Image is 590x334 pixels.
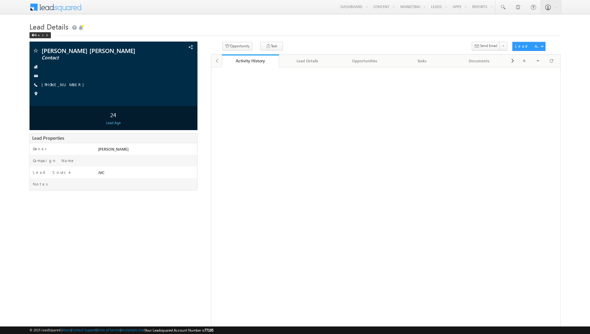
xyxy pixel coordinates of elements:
[226,58,275,64] div: Activity History
[472,42,500,51] button: Send Email
[29,32,51,38] div: Back
[97,328,120,332] a: Terms of Service
[33,158,75,163] label: Campaign Name
[31,109,196,120] div: 24
[29,22,68,31] span: Lead Details
[284,57,331,64] div: Lead Details
[33,170,72,175] label: Lead Source
[512,42,545,51] button: Lead Actions
[29,32,54,37] a: Back
[42,48,147,54] span: [PERSON_NAME] [PERSON_NAME]
[222,55,279,67] a: Activity History
[515,43,541,49] div: Lead Actions
[336,55,393,67] a: Opportunities
[72,328,96,332] a: Contact Support
[33,181,50,187] label: Notes
[42,82,87,88] span: [PHONE_NUMBER]
[42,55,147,61] span: Contact
[62,328,71,332] a: About
[222,42,252,51] button: Opportunity
[279,55,336,67] a: Lead Details
[32,135,64,141] span: Lead Properties
[480,43,497,48] span: Send Email
[204,328,213,332] span: 77195
[121,328,144,332] a: Acceptable Use
[33,146,47,151] label: Owner
[341,57,388,64] div: Opportunities
[393,55,451,67] a: Tasks
[398,57,445,64] div: Tasks
[260,42,283,51] button: Task
[456,57,503,64] div: Documents
[145,328,213,332] span: Your Leadsquared Account Number is
[451,55,508,67] a: Documents
[29,327,213,333] span: © 2025 LeadSquared | | | | |
[97,170,197,178] div: JVC
[31,120,196,126] div: Lead Age
[98,146,129,151] span: [PERSON_NAME]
